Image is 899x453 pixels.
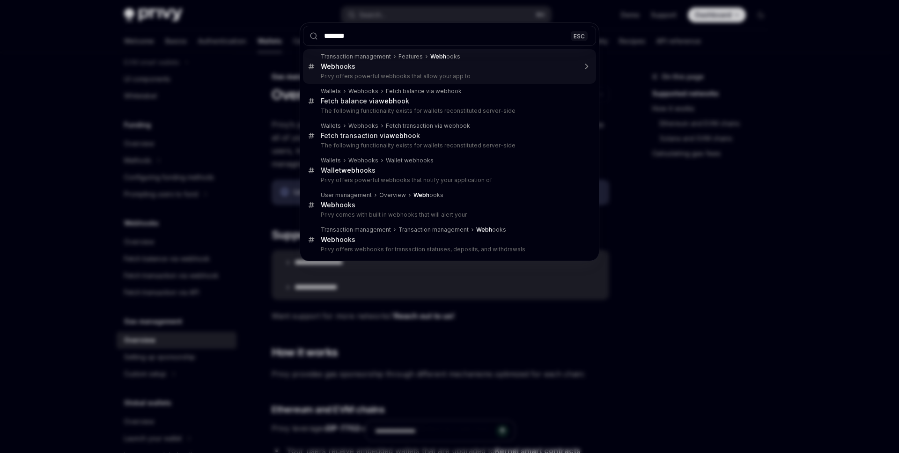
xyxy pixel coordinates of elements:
[413,191,429,198] b: Webh
[398,53,423,60] div: Features
[321,191,372,199] div: User management
[321,235,355,244] div: ooks
[321,62,339,70] b: Webh
[321,107,576,115] p: The following functionality exists for wallets reconstituted server-side
[321,73,576,80] p: Privy offers powerful webhooks that allow your app to
[321,226,391,234] div: Transaction management
[321,211,576,219] p: Privy comes with built in webhooks that will alert your
[321,53,391,60] div: Transaction management
[430,53,460,60] div: ooks
[321,166,376,175] div: Wallet ooks
[321,62,355,71] div: ooks
[386,122,470,130] div: Fetch transaction via webhook
[321,122,341,130] div: Wallets
[379,191,406,199] div: Overview
[430,53,446,60] b: Webh
[386,88,462,95] div: Fetch balance via webhook
[390,132,408,139] b: webh
[476,226,506,234] div: ooks
[571,31,588,41] div: ESC
[348,157,378,164] div: Webhooks
[321,157,341,164] div: Wallets
[379,97,397,105] b: webh
[321,201,355,209] div: ooks
[321,246,576,253] p: Privy offers webhooks for transaction statuses, deposits, and withdrawals
[386,157,434,164] div: Wallet webhooks
[321,235,339,243] b: Webh
[321,132,420,140] div: Fetch transaction via ook
[348,88,378,95] div: Webhooks
[341,166,360,174] b: webh
[321,176,576,184] p: Privy offers powerful webhooks that notify your application of
[348,122,378,130] div: Webhooks
[321,97,409,105] div: Fetch balance via ook
[398,226,469,234] div: Transaction management
[321,88,341,95] div: Wallets
[476,226,492,233] b: Webh
[413,191,443,199] div: ooks
[321,201,339,209] b: Webh
[321,142,576,149] p: The following functionality exists for wallets reconstituted server-side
